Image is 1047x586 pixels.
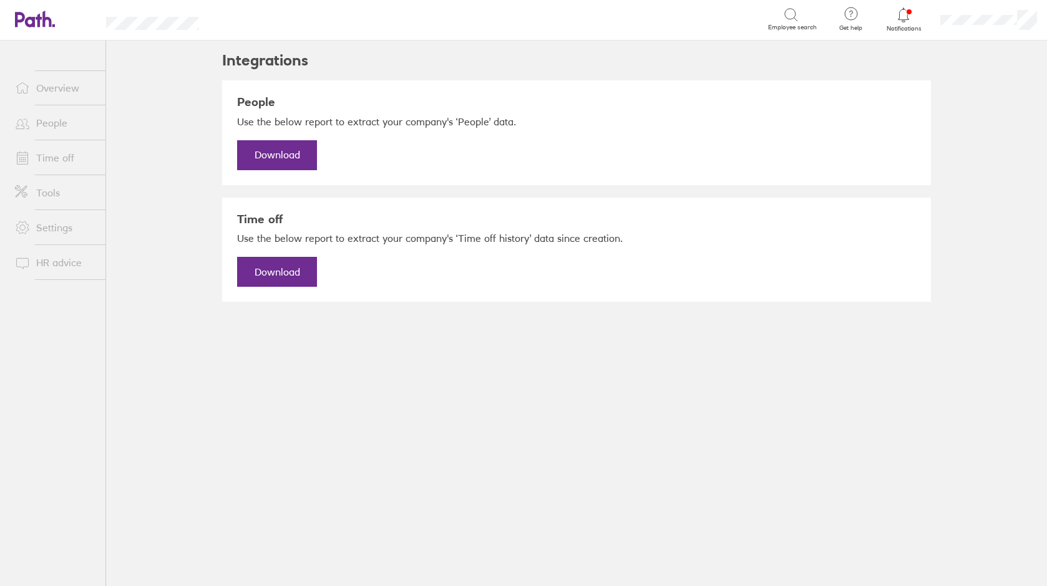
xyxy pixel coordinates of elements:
h3: Time off [237,213,916,226]
a: Tools [5,180,105,205]
a: Download [237,257,317,287]
h3: People [237,95,916,109]
a: Overview [5,75,105,100]
a: Notifications [884,6,924,32]
span: Get help [830,24,871,32]
a: Time off [5,145,105,170]
p: Use the below report to extract your company's ‘Time off history’ data since creation. [237,232,916,244]
a: Settings [5,215,105,240]
a: HR advice [5,250,105,275]
p: Use the below report to extract your company's ‘People’ data. [237,115,916,128]
span: Employee search [768,24,817,31]
a: People [5,110,105,135]
div: Search [233,13,265,24]
span: Notifications [884,25,924,32]
a: Download [237,140,317,170]
h2: Integrations [222,41,308,80]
